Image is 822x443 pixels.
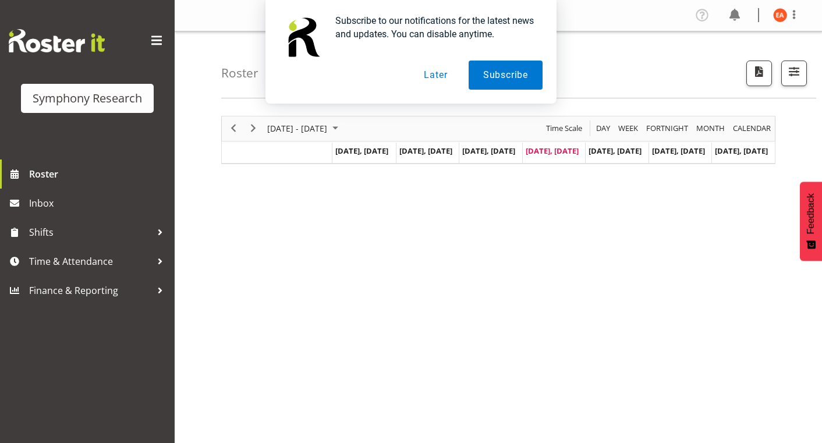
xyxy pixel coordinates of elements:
[29,224,151,241] span: Shifts
[806,193,816,234] span: Feedback
[616,121,640,136] button: Timeline Week
[594,121,612,136] button: Timeline Day
[29,165,169,183] span: Roster
[732,121,772,136] span: calendar
[224,116,243,141] div: previous period
[595,121,611,136] span: Day
[243,116,263,141] div: next period
[695,121,726,136] span: Month
[29,253,151,270] span: Time & Attendance
[715,146,768,156] span: [DATE], [DATE]
[469,61,543,90] button: Subscribe
[246,121,261,136] button: Next
[29,194,169,212] span: Inbox
[266,121,328,136] span: [DATE] - [DATE]
[221,116,775,164] div: Timeline Week of August 21, 2025
[265,121,343,136] button: August 2025
[326,14,543,41] div: Subscribe to our notifications for the latest news and updates. You can disable anytime.
[645,121,689,136] span: Fortnight
[545,121,583,136] span: Time Scale
[589,146,642,156] span: [DATE], [DATE]
[399,146,452,156] span: [DATE], [DATE]
[695,121,727,136] button: Timeline Month
[544,121,584,136] button: Time Scale
[29,282,151,299] span: Finance & Reporting
[462,146,515,156] span: [DATE], [DATE]
[279,14,326,61] img: notification icon
[652,146,705,156] span: [DATE], [DATE]
[409,61,462,90] button: Later
[617,121,639,136] span: Week
[526,146,579,156] span: [DATE], [DATE]
[263,116,345,141] div: August 18 - 24, 2025
[800,182,822,261] button: Feedback - Show survey
[335,146,388,156] span: [DATE], [DATE]
[644,121,690,136] button: Fortnight
[731,121,773,136] button: Month
[226,121,242,136] button: Previous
